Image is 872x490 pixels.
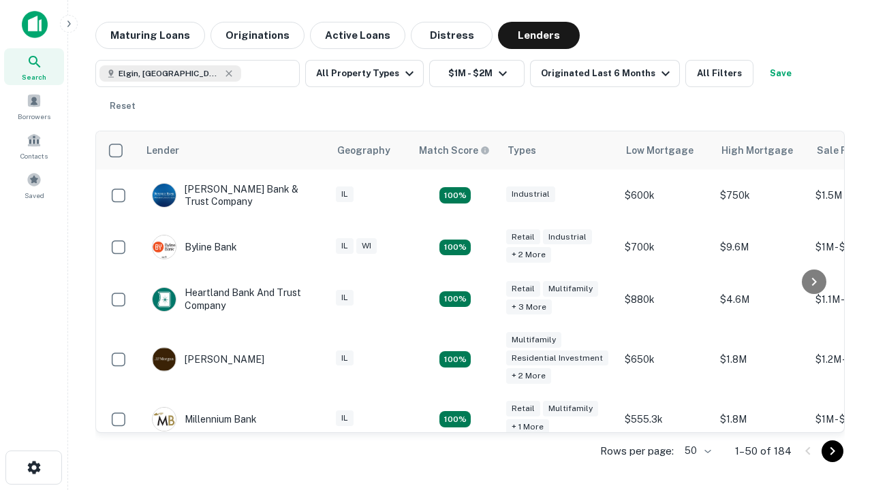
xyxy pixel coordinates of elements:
div: Matching Properties: 28, hasApolloMatch: undefined [439,187,471,203]
button: Active Loans [310,22,405,49]
a: Contacts [4,127,64,164]
button: $1M - $2M [429,60,525,87]
th: Geography [329,131,411,169]
span: Contacts [20,150,48,161]
td: $600k [618,169,713,221]
img: picture [153,408,176,431]
div: Geography [337,142,390,159]
div: + 1 more [506,419,549,435]
div: Multifamily [506,332,561,348]
div: Retail [506,401,540,416]
div: [PERSON_NAME] [152,347,264,372]
div: Retail [506,281,540,297]
a: Borrowers [4,88,64,125]
td: $880k [618,273,713,325]
div: IL [336,410,354,426]
button: Save your search to get updates of matches that match your search criteria. [759,60,803,87]
td: $700k [618,221,713,273]
div: Multifamily [543,281,598,297]
button: Go to next page [822,440,843,462]
button: Distress [411,22,493,49]
div: + 2 more [506,368,551,384]
th: Capitalize uses an advanced AI algorithm to match your search with the best lender. The match sco... [411,131,499,169]
div: Matching Properties: 25, hasApolloMatch: undefined [439,351,471,367]
div: Byline Bank [152,235,237,259]
p: 1–50 of 184 [735,443,792,459]
div: Matching Properties: 16, hasApolloMatch: undefined [439,411,471,427]
td: $9.6M [713,221,809,273]
img: capitalize-icon.png [22,11,48,38]
img: picture [153,235,176,259]
button: Reset [101,93,144,120]
div: Lender [146,142,179,159]
div: + 2 more [506,247,551,263]
p: Rows per page: [600,443,674,459]
img: picture [153,184,176,207]
div: IL [336,350,354,366]
th: Types [499,131,618,169]
div: High Mortgage [721,142,793,159]
button: Originated Last 6 Months [530,60,680,87]
td: $650k [618,325,713,394]
div: IL [336,290,354,306]
span: Search [22,71,46,82]
button: Originations [211,22,305,49]
span: Borrowers [18,111,50,122]
button: Maturing Loans [95,22,205,49]
div: Types [508,142,536,159]
div: Originated Last 6 Months [541,65,674,82]
div: Matching Properties: 19, hasApolloMatch: undefined [439,291,471,308]
button: All Property Types [305,60,424,87]
td: $4.6M [713,273,809,325]
div: Industrial [506,186,555,202]
h6: Match Score [419,143,487,158]
a: Saved [4,167,64,203]
div: Retail [506,229,540,245]
div: IL [336,238,354,254]
th: Lender [138,131,329,169]
iframe: Chat Widget [804,338,872,403]
a: Search [4,48,64,85]
td: $1.8M [713,393,809,445]
th: Low Mortgage [618,131,713,169]
img: picture [153,288,176,311]
div: Capitalize uses an advanced AI algorithm to match your search with the best lender. The match sco... [419,143,490,158]
div: 50 [679,441,713,461]
div: [PERSON_NAME] Bank & Trust Company [152,183,315,208]
div: Industrial [543,229,592,245]
span: Elgin, [GEOGRAPHIC_DATA], [GEOGRAPHIC_DATA] [119,67,221,80]
th: High Mortgage [713,131,809,169]
div: Heartland Bank And Trust Company [152,287,315,311]
div: WI [356,238,377,254]
div: + 3 more [506,299,552,315]
div: Matching Properties: 19, hasApolloMatch: undefined [439,240,471,256]
div: Low Mortgage [626,142,694,159]
button: Lenders [498,22,580,49]
span: Saved [25,190,44,201]
button: All Filters [685,60,753,87]
div: IL [336,186,354,202]
td: $555.3k [618,393,713,445]
div: Millennium Bank [152,407,257,431]
td: $750k [713,169,809,221]
div: Multifamily [543,401,598,416]
td: $1.8M [713,325,809,394]
img: picture [153,348,176,371]
div: Residential Investment [506,350,608,366]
